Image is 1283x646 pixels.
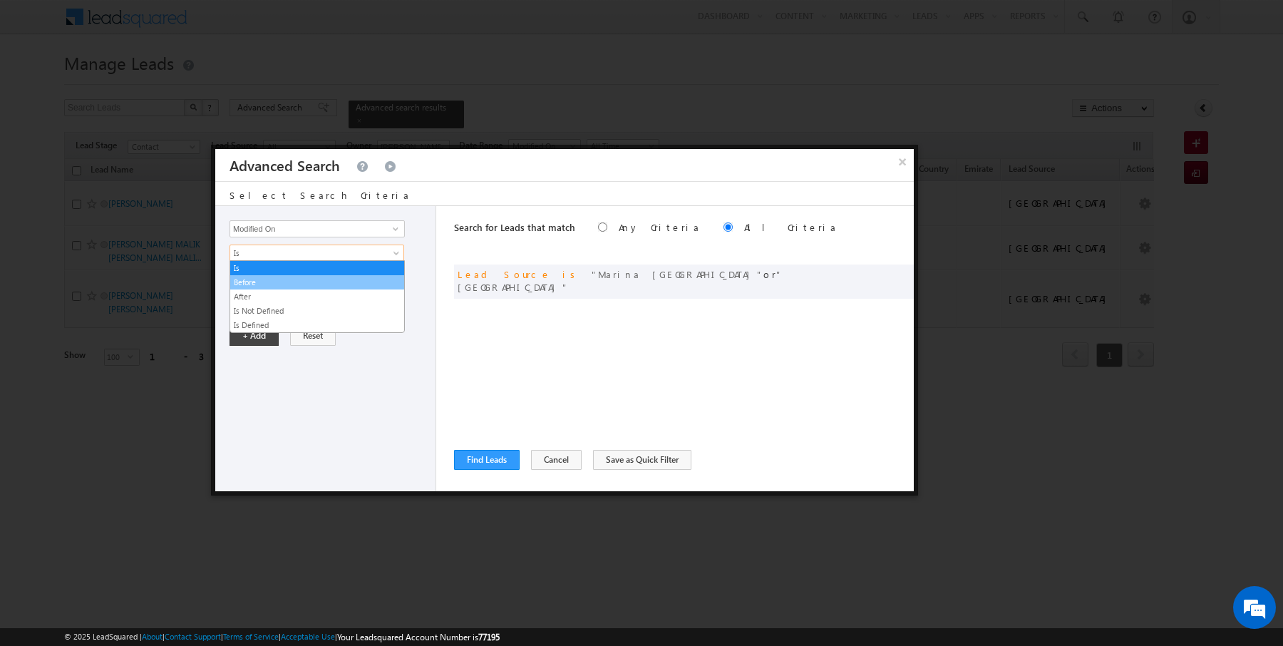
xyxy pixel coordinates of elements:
div: Minimize live chat window [234,7,268,41]
span: Lead Source [458,268,551,280]
button: Find Leads [454,450,520,470]
a: Is [230,262,404,275]
a: Before [230,276,404,289]
a: Is [230,245,404,262]
em: Start Chat [194,439,259,458]
span: Is [230,247,385,260]
button: × [891,149,914,174]
div: Chat with us now [74,75,239,93]
label: All Criteria [744,221,838,233]
span: © 2025 LeadSquared | | | | | [64,630,500,644]
a: Is Defined [230,319,404,332]
a: After [230,290,404,303]
a: Contact Support [165,632,221,641]
button: Save as Quick Filter [593,450,691,470]
a: Acceptable Use [281,632,335,641]
span: [GEOGRAPHIC_DATA] [458,268,783,293]
span: or [458,268,783,293]
span: 77195 [478,632,500,642]
input: Type to Search [230,220,405,237]
a: About [142,632,163,641]
a: Show All Items [385,222,403,236]
textarea: Type your message and hit 'Enter' [19,132,260,428]
button: Reset [290,326,336,346]
ul: Is [230,260,405,333]
h3: Advanced Search [230,149,340,181]
button: + Add [230,326,279,346]
span: Your Leadsquared Account Number is [337,632,500,642]
a: Is Not Defined [230,304,404,317]
a: Terms of Service [223,632,279,641]
span: Select Search Criteria [230,189,411,201]
label: Any Criteria [619,221,701,233]
button: Cancel [531,450,582,470]
img: d_60004797649_company_0_60004797649 [24,75,60,93]
span: Search for Leads that match [454,221,575,233]
span: Marina [GEOGRAPHIC_DATA] [592,268,763,280]
span: is [562,268,580,280]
